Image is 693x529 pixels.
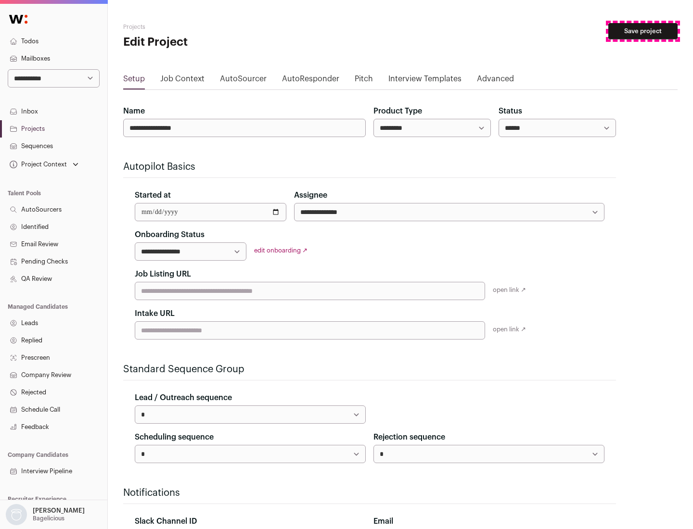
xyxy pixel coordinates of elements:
[135,431,214,443] label: Scheduling sequence
[6,504,27,525] img: nopic.png
[135,516,197,527] label: Slack Channel ID
[8,161,67,168] div: Project Context
[373,431,445,443] label: Rejection sequence
[123,363,616,376] h2: Standard Sequence Group
[123,105,145,117] label: Name
[373,516,604,527] div: Email
[608,23,678,39] button: Save project
[33,515,64,522] p: Bagelicious
[135,189,171,201] label: Started at
[477,73,514,88] a: Advanced
[160,73,205,88] a: Job Context
[220,73,267,88] a: AutoSourcer
[123,23,308,31] h2: Projects
[4,504,87,525] button: Open dropdown
[388,73,462,88] a: Interview Templates
[499,105,522,117] label: Status
[135,229,205,240] label: Onboarding Status
[135,268,191,280] label: Job Listing URL
[294,189,327,201] label: Assignee
[123,73,145,88] a: Setup
[33,507,85,515] p: [PERSON_NAME]
[4,10,33,29] img: Wellfound
[123,486,616,500] h2: Notifications
[135,308,175,319] label: Intake URL
[8,158,80,171] button: Open dropdown
[123,160,616,174] h2: Autopilot Basics
[123,35,308,50] h1: Edit Project
[254,247,308,253] a: edit onboarding ↗
[355,73,373,88] a: Pitch
[282,73,339,88] a: AutoResponder
[373,105,422,117] label: Product Type
[135,392,232,403] label: Lead / Outreach sequence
